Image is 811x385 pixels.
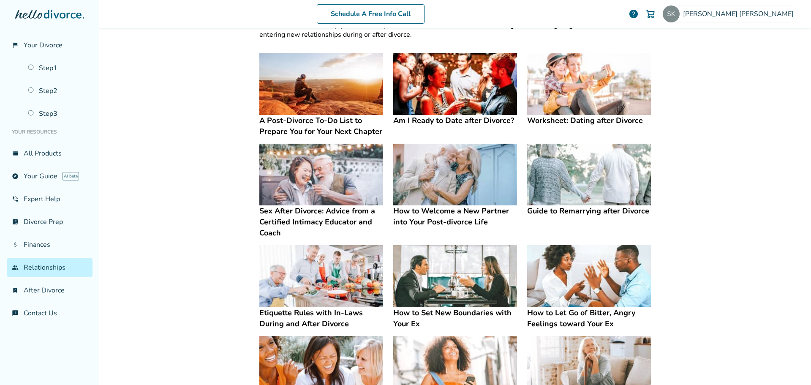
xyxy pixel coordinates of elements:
a: bookmark_checkAfter Divorce [7,281,93,300]
img: Am I Ready to Date after Divorce? [393,53,517,115]
h4: Am I Ready to Date after Divorce? [393,115,517,126]
a: help [629,9,639,19]
img: How to Let Go of Bitter, Angry Feelings toward Your Ex [527,245,651,307]
span: attach_money [12,241,19,248]
span: view_list [12,150,19,157]
span: bookmark_check [12,287,19,294]
a: A Post-Divorce To-Do List to Prepare You for Your Next ChapterA Post-Divorce To-Do List to Prepar... [259,53,383,137]
a: Sex After Divorce: Advice from a Certified Intimacy Educator and CoachSex After Divorce: Advice f... [259,144,383,239]
span: list_alt_check [12,218,19,225]
a: exploreYour GuideAI beta [7,167,93,186]
span: chat_info [12,310,19,317]
h4: Sex After Divorce: Advice from a Certified Intimacy Educator and Coach [259,205,383,238]
a: How to Set New Boundaries with Your ExHow to Set New Boundaries with Your Ex [393,245,517,329]
img: Cart [645,9,656,19]
a: How to Welcome a New Partner into Your Post-divorce LifeHow to Welcome a New Partner into Your Po... [393,144,517,228]
a: Etiquette Rules with In-Laws During and After DivorceEtiquette Rules with In-Laws During and Afte... [259,245,383,329]
li: Your Resources [7,123,93,140]
span: [PERSON_NAME] [PERSON_NAME] [683,9,797,19]
a: groupRelationships [7,258,93,277]
img: Guide to Remarrying after Divorce [527,144,651,206]
img: Etiquette Rules with In-Laws During and After Divorce [259,245,383,307]
span: phone_in_talk [12,196,19,202]
a: list_alt_checkDivorce Prep [7,212,93,232]
a: view_listAll Products [7,144,93,163]
a: Step3 [23,104,93,123]
h4: How to Welcome a New Partner into Your Post-divorce Life [393,205,517,227]
a: Worksheet: Dating after DivorceWorksheet: Dating after Divorce [527,53,651,126]
iframe: Chat Widget [769,344,811,385]
img: How to Set New Boundaries with Your Ex [393,245,517,307]
a: attach_moneyFinances [7,235,93,254]
img: Worksheet: Dating after Divorce [527,53,651,115]
h4: How to Let Go of Bitter, Angry Feelings toward Your Ex [527,307,651,329]
img: Sex After Divorce: Advice from a Certified Intimacy Educator and Coach [259,144,383,206]
img: How to Welcome a New Partner into Your Post-divorce Life [393,144,517,206]
img: A Post-Divorce To-Do List to Prepare You for Your Next Chapter [259,53,383,115]
a: Schedule A Free Info Call [317,4,425,24]
h4: Etiquette Rules with In-Laws During and After Divorce [259,307,383,329]
h4: A Post-Divorce To-Do List to Prepare You for Your Next Chapter [259,115,383,137]
a: chat_infoContact Us [7,303,93,323]
a: Guide to Remarrying after DivorceGuide to Remarrying after Divorce [527,144,651,217]
h4: Guide to Remarrying after Divorce [527,205,651,216]
span: flag_2 [12,42,19,49]
a: phone_in_talkExpert Help [7,189,93,209]
a: How to Let Go of Bitter, Angry Feelings toward Your ExHow to Let Go of Bitter, Angry Feelings tow... [527,245,651,329]
span: explore [12,173,19,180]
img: stevekienlen@yahoo.com [663,5,680,22]
span: Your Divorce [24,41,63,50]
a: Step1 [23,58,93,78]
h4: How to Set New Boundaries with Your Ex [393,307,517,329]
a: Step2 [23,81,93,101]
span: AI beta [63,172,79,180]
a: Am I Ready to Date after Divorce?Am I Ready to Date after Divorce? [393,53,517,126]
h4: Worksheet: Dating after Divorce [527,115,651,126]
a: flag_2Your Divorce [7,35,93,55]
span: group [12,264,19,271]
